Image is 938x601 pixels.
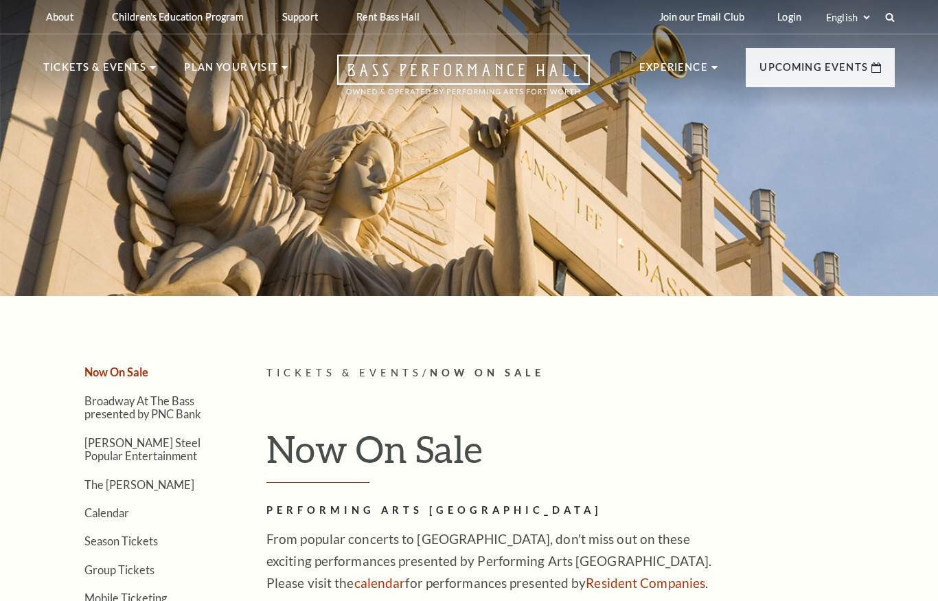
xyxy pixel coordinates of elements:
[266,367,422,378] span: Tickets & Events
[430,367,545,378] span: Now On Sale
[184,59,278,84] p: Plan Your Visit
[84,534,158,547] a: Season Tickets
[266,427,895,483] h1: Now On Sale
[84,394,201,420] a: Broadway At The Bass presented by PNC Bank
[112,11,244,23] p: Children's Education Program
[84,436,201,462] a: [PERSON_NAME] Steel Popular Entertainment
[354,575,406,591] a: calendar
[356,11,420,23] p: Rent Bass Hall
[823,11,872,24] select: Select:
[282,11,318,23] p: Support
[84,478,194,491] a: The [PERSON_NAME]
[84,365,148,378] a: Now On Sale
[759,59,868,84] p: Upcoming Events
[43,59,146,84] p: Tickets & Events
[639,59,708,84] p: Experience
[266,365,895,382] p: /
[46,11,73,23] p: About
[84,506,129,519] a: Calendar
[266,502,713,519] h2: Performing Arts [GEOGRAPHIC_DATA]
[586,575,705,591] a: Resident Companies
[84,563,155,576] a: Group Tickets
[266,528,713,594] p: From popular concerts to [GEOGRAPHIC_DATA], don't miss out on these exciting performances present...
